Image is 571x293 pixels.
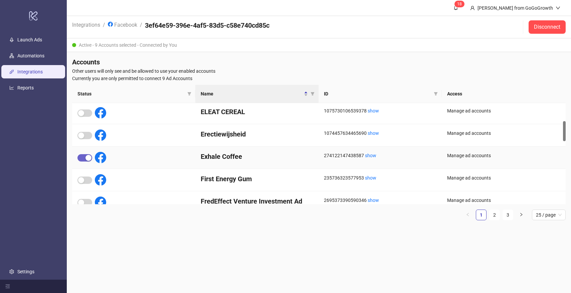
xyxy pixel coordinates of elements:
[17,53,44,58] a: Automations
[72,67,566,75] span: Other users will only see and be allowed to use your enabled accounts
[490,210,500,220] a: 2
[503,210,513,220] a: 3
[454,1,464,7] sup: 18
[103,21,105,33] li: /
[534,24,560,30] span: Disconnect
[447,197,560,204] div: Manage ad accounts
[17,69,43,74] a: Integrations
[72,75,566,82] span: Currently you are only permitted to connect 9 Ad Accounts
[462,210,473,220] li: Previous Page
[324,197,436,204] div: 2695373390590346
[195,85,319,103] th: Name
[470,6,475,10] span: user
[447,129,560,137] div: Manage ad accounts
[201,174,313,184] h4: First Energy Gum
[77,90,185,97] span: Status
[107,21,139,28] a: Facebook
[140,21,142,33] li: /
[519,213,523,217] span: right
[17,85,34,90] a: Reports
[365,153,376,158] a: show
[447,152,560,159] div: Manage ad accounts
[311,92,315,96] span: filter
[71,21,102,28] a: Integrations
[324,129,436,137] div: 1074457634465690
[324,152,436,159] div: 274122147438587
[466,213,470,217] span: left
[67,38,571,52] div: Active - 9 Accounts selected - Connected by You
[5,284,10,289] span: menu-fold
[475,4,556,12] div: [PERSON_NAME] from GoGoGrowth
[17,37,42,42] a: Launch Ads
[476,210,486,220] a: 1
[324,107,436,114] div: 1075730106539378
[324,174,436,182] div: 235736323577953
[516,210,527,220] li: Next Page
[536,210,562,220] span: 25 / page
[457,2,459,6] span: 1
[201,107,313,116] h4: ELEAT CEREAL
[532,210,566,220] div: Page Size
[453,5,458,10] span: bell
[442,85,566,103] th: Access
[447,107,560,114] div: Manage ad accounts
[432,89,439,99] span: filter
[368,198,379,203] a: show
[529,20,566,34] button: Disconnect
[556,6,560,10] span: down
[201,152,313,161] h4: Exhale Coffee
[187,92,191,96] span: filter
[72,57,566,67] h4: Accounts
[368,130,379,136] a: show
[324,90,431,97] span: ID
[503,210,513,220] li: 3
[186,89,193,99] span: filter
[201,197,313,215] h4: FredEffect Venture Investment Ad Account
[145,21,269,30] h4: 3ef64e59-396e-4af5-83d5-c58e740cd85c
[309,89,316,99] span: filter
[462,210,473,220] button: left
[459,2,462,6] span: 8
[447,174,560,182] div: Manage ad accounts
[516,210,527,220] button: right
[368,108,379,113] a: show
[365,175,376,181] a: show
[201,129,313,139] h4: Erectiewijsheid
[17,269,34,274] a: Settings
[201,90,303,97] span: Name
[434,92,438,96] span: filter
[489,210,500,220] li: 2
